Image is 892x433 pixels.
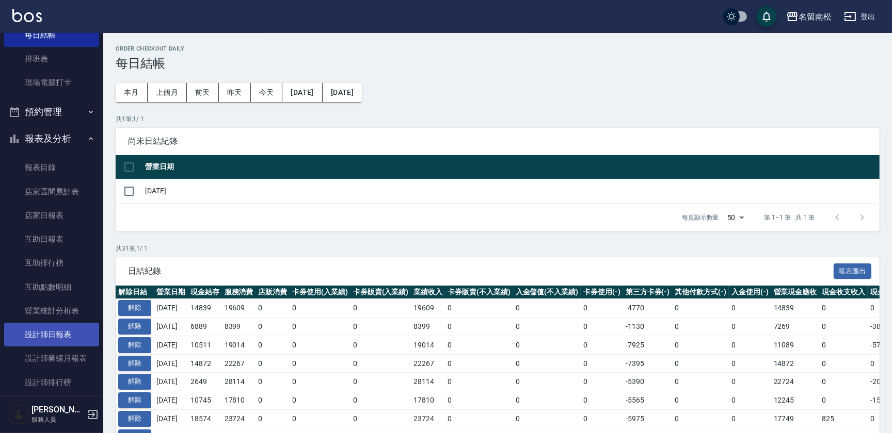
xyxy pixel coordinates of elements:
td: 0 [256,354,290,373]
td: 0 [672,299,729,318]
a: 報表匯出 [834,265,872,275]
td: 0 [445,318,513,336]
td: 0 [351,409,411,428]
a: 每日結帳 [4,23,99,47]
td: [DATE] [154,373,188,391]
button: 今天 [251,83,283,102]
td: 19014 [222,336,256,354]
td: 0 [672,373,729,391]
td: 8399 [411,318,445,336]
td: 0 [729,336,771,354]
td: 28114 [411,373,445,391]
td: 19014 [411,336,445,354]
td: 0 [351,299,411,318]
th: 入金儲值(不入業績) [513,286,581,299]
td: 7269 [771,318,820,336]
button: 上個月 [148,83,187,102]
td: 0 [290,354,351,373]
td: 0 [256,318,290,336]
button: 昨天 [219,83,251,102]
td: 0 [819,336,868,354]
td: 0 [729,409,771,428]
td: 0 [672,336,729,354]
th: 服務消費 [222,286,256,299]
td: 0 [672,318,729,336]
td: 0 [445,354,513,373]
td: 0 [445,409,513,428]
td: -5565 [623,391,673,410]
a: 營業統計分析表 [4,299,99,323]
td: 0 [256,391,290,410]
a: 現場電腦打卡 [4,71,99,94]
td: 0 [351,373,411,391]
td: [DATE] [154,354,188,373]
td: 0 [581,409,623,428]
td: 0 [256,299,290,318]
th: 營業日期 [154,286,188,299]
th: 卡券使用(入業績) [290,286,351,299]
td: 0 [351,354,411,373]
td: 12245 [771,391,820,410]
td: 23724 [411,409,445,428]
button: 解除 [118,356,151,372]
td: -7925 [623,336,673,354]
td: 0 [351,391,411,410]
td: 0 [672,409,729,428]
td: 0 [445,299,513,318]
td: 17810 [222,391,256,410]
th: 入金使用(-) [729,286,771,299]
td: 6889 [188,318,222,336]
td: 8399 [222,318,256,336]
img: Logo [12,9,42,22]
td: -4770 [623,299,673,318]
td: 0 [256,336,290,354]
button: 預約管理 [4,98,99,125]
th: 第三方卡券(-) [623,286,673,299]
td: 0 [819,318,868,336]
a: 互助日報表 [4,227,99,251]
a: 報表目錄 [4,156,99,179]
td: 0 [513,354,581,373]
a: 店家日報表 [4,204,99,227]
td: -7395 [623,354,673,373]
td: 0 [445,373,513,391]
button: 前天 [187,83,219,102]
th: 卡券販賣(不入業績) [445,286,513,299]
td: 10511 [188,336,222,354]
td: 0 [672,391,729,410]
td: 0 [672,354,729,373]
td: [DATE] [154,409,188,428]
td: [DATE] [154,336,188,354]
td: 14839 [771,299,820,318]
td: 28114 [222,373,256,391]
td: 0 [290,336,351,354]
th: 其他付款方式(-) [672,286,729,299]
td: 0 [819,299,868,318]
button: 解除 [118,374,151,390]
td: 825 [819,409,868,428]
button: 解除 [118,392,151,408]
td: 0 [351,336,411,354]
td: 0 [256,373,290,391]
td: 0 [445,391,513,410]
td: 0 [729,299,771,318]
td: -5390 [623,373,673,391]
td: 22724 [771,373,820,391]
p: 每頁顯示數量 [682,213,719,222]
th: 解除日結 [116,286,154,299]
th: 卡券使用(-) [581,286,623,299]
div: 名留南松 [799,10,832,23]
button: 登出 [840,7,880,26]
td: 0 [729,373,771,391]
td: [DATE] [154,299,188,318]
td: 18574 [188,409,222,428]
td: 0 [513,336,581,354]
button: 報表匯出 [834,263,872,279]
button: 解除 [118,319,151,335]
td: 22267 [411,354,445,373]
button: 報表及分析 [4,125,99,152]
td: 0 [513,318,581,336]
span: 日結紀錄 [128,266,834,276]
a: 設計師業績月報表 [4,346,99,370]
p: 服務人員 [31,415,84,424]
